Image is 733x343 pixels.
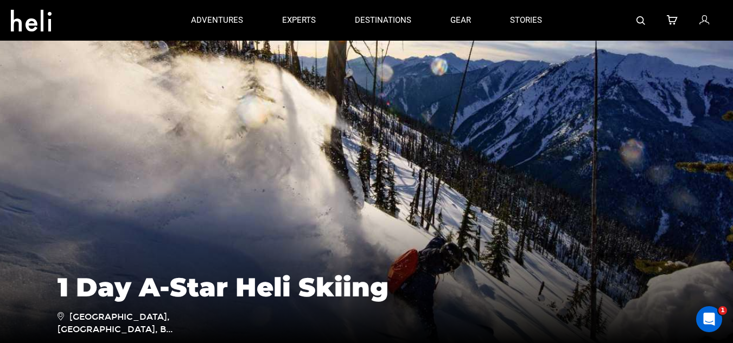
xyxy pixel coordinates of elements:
iframe: Intercom live chat [696,306,722,332]
h1: 1 Day A-Star Heli Skiing [58,273,676,302]
span: 1 [718,306,727,315]
img: search-bar-icon.svg [636,16,645,25]
p: destinations [355,15,411,26]
p: adventures [191,15,243,26]
span: [GEOGRAPHIC_DATA], [GEOGRAPHIC_DATA], B... [58,310,212,336]
p: experts [282,15,316,26]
